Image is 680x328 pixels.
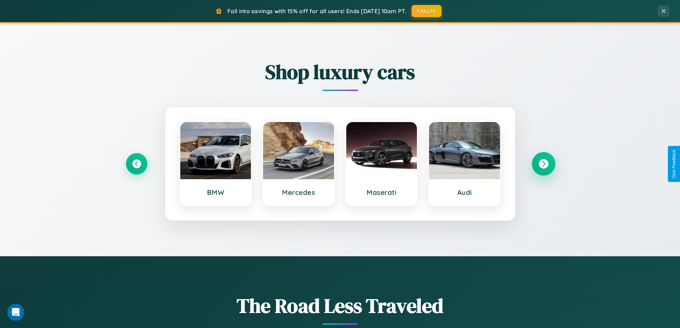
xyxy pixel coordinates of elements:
[187,188,244,197] h3: BMW
[671,150,676,178] div: Give Feedback
[126,58,554,86] h2: Shop luxury cars
[7,304,24,321] iframe: Intercom live chat
[412,5,442,17] button: FALL15
[126,292,554,319] h1: The Road Less Traveled
[353,188,410,197] h3: Maserati
[436,188,493,197] h3: Audi
[227,7,406,15] span: Fall into savings with 15% off for all users! Ends [DATE] 10am PT.
[270,188,327,197] h3: Mercedes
